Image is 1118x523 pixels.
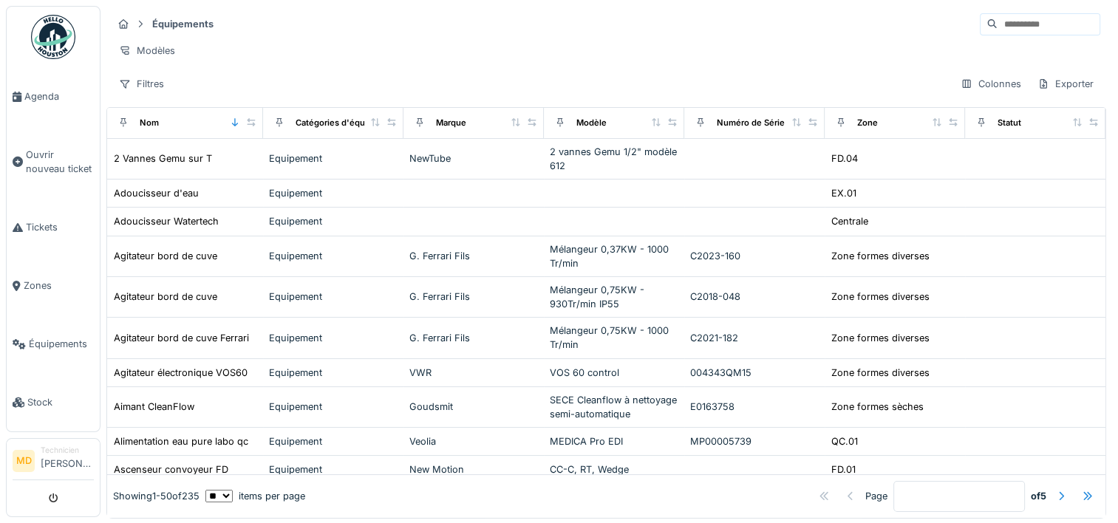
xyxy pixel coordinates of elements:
div: Equipement [269,462,398,476]
div: Zone formes diverses [831,290,930,304]
div: Centrale [831,214,868,228]
div: Page [865,489,887,503]
div: Equipement [269,249,398,263]
span: Stock [27,395,94,409]
a: Tickets [7,198,100,256]
div: Agitateur bord de cuve [114,290,217,304]
div: Modèle [576,117,607,129]
div: 2 Vannes Gemu sur T [114,151,212,165]
span: Agenda [24,89,94,103]
span: Zones [24,278,94,293]
div: Ascenseur convoyeur FD [114,462,228,476]
div: E0163758 [690,400,819,414]
div: Exporter [1031,73,1100,95]
div: MEDICA Pro EDI [550,434,678,448]
div: Zone formes diverses [831,366,930,380]
div: G. Ferrari Fils [409,290,538,304]
div: Marque [436,117,466,129]
div: Statut [998,117,1021,129]
li: [PERSON_NAME] [41,445,94,476]
a: Stock [7,373,100,431]
div: G. Ferrari Fils [409,249,538,263]
div: C2021-182 [690,331,819,345]
div: Equipement [269,186,398,200]
div: G. Ferrari Fils [409,331,538,345]
span: Ouvrir nouveau ticket [26,148,94,176]
div: Mélangeur 0,37KW - 1000 Tr/min [550,242,678,270]
div: Adoucisseur Watertech [114,214,219,228]
div: Zone formes diverses [831,331,930,345]
a: Zones [7,256,100,315]
strong: of 5 [1031,489,1046,503]
div: SECE Cleanflow à nettoyage semi-automatique [550,393,678,421]
div: Equipement [269,214,398,228]
div: Veolia [409,434,538,448]
div: Nom [140,117,159,129]
div: Equipement [269,434,398,448]
div: Zone formes diverses [831,249,930,263]
div: Zone [857,117,878,129]
div: Equipement [269,290,398,304]
span: Tickets [26,220,94,234]
div: Numéro de Série [717,117,785,129]
div: Goudsmit [409,400,538,414]
div: Zone formes sèches [831,400,924,414]
div: Agitateur bord de cuve [114,249,217,263]
div: Mélangeur 0,75KW - 930Tr/min IP55 [550,283,678,311]
div: FD.01 [831,462,856,476]
div: CC-C, RT, Wedge [550,462,678,476]
div: Equipement [269,366,398,380]
li: MD [13,450,35,472]
div: Alimentation eau pure labo qc [114,434,248,448]
a: Ouvrir nouveau ticket [7,126,100,198]
a: Agenda [7,67,100,126]
div: Mélangeur 0,75KW - 1000 Tr/min [550,324,678,352]
div: MP00005739 [690,434,819,448]
span: Équipements [29,337,94,351]
div: VWR [409,366,538,380]
strong: Équipements [146,17,219,31]
div: Agitateur bord de cuve Ferrari [114,331,249,345]
div: C2018-048 [690,290,819,304]
div: NewTube [409,151,538,165]
div: Adoucisseur d'eau [114,186,199,200]
div: Showing 1 - 50 of 235 [113,489,200,503]
div: items per page [205,489,305,503]
div: Equipement [269,331,398,345]
div: New Motion [409,462,538,476]
img: Badge_color-CXgf-gQk.svg [31,15,75,59]
a: MD Technicien[PERSON_NAME] [13,445,94,480]
div: Catégories d'équipement [296,117,398,129]
div: 2 vannes Gemu 1/2" modèle 612 [550,145,678,173]
div: Aimant CleanFlow [114,400,194,414]
div: Modèles [112,40,182,61]
div: Filtres [112,73,171,95]
div: QC.01 [831,434,858,448]
div: 004343QM15 [690,366,819,380]
div: EX.01 [831,186,856,200]
div: Colonnes [954,73,1028,95]
div: Equipement [269,151,398,165]
div: Technicien [41,445,94,456]
div: Agitateur électronique VOS60 [114,366,248,380]
div: C2023-160 [690,249,819,263]
div: VOS 60 control [550,366,678,380]
div: Equipement [269,400,398,414]
a: Équipements [7,315,100,373]
div: FD.04 [831,151,858,165]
